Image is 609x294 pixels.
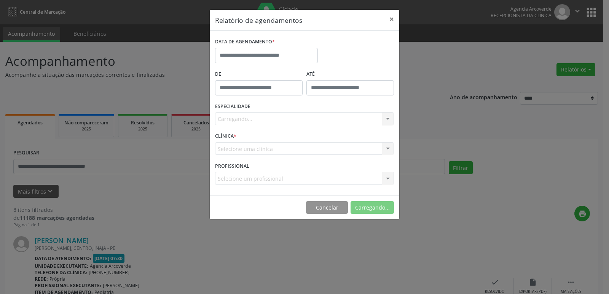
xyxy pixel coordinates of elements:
label: ESPECIALIDADE [215,101,250,113]
button: Carregando... [351,201,394,214]
label: CLÍNICA [215,130,236,142]
label: PROFISSIONAL [215,160,249,172]
label: De [215,68,303,80]
label: DATA DE AGENDAMENTO [215,36,275,48]
button: Cancelar [306,201,348,214]
button: Close [384,10,399,29]
h5: Relatório de agendamentos [215,15,302,25]
label: ATÉ [306,68,394,80]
